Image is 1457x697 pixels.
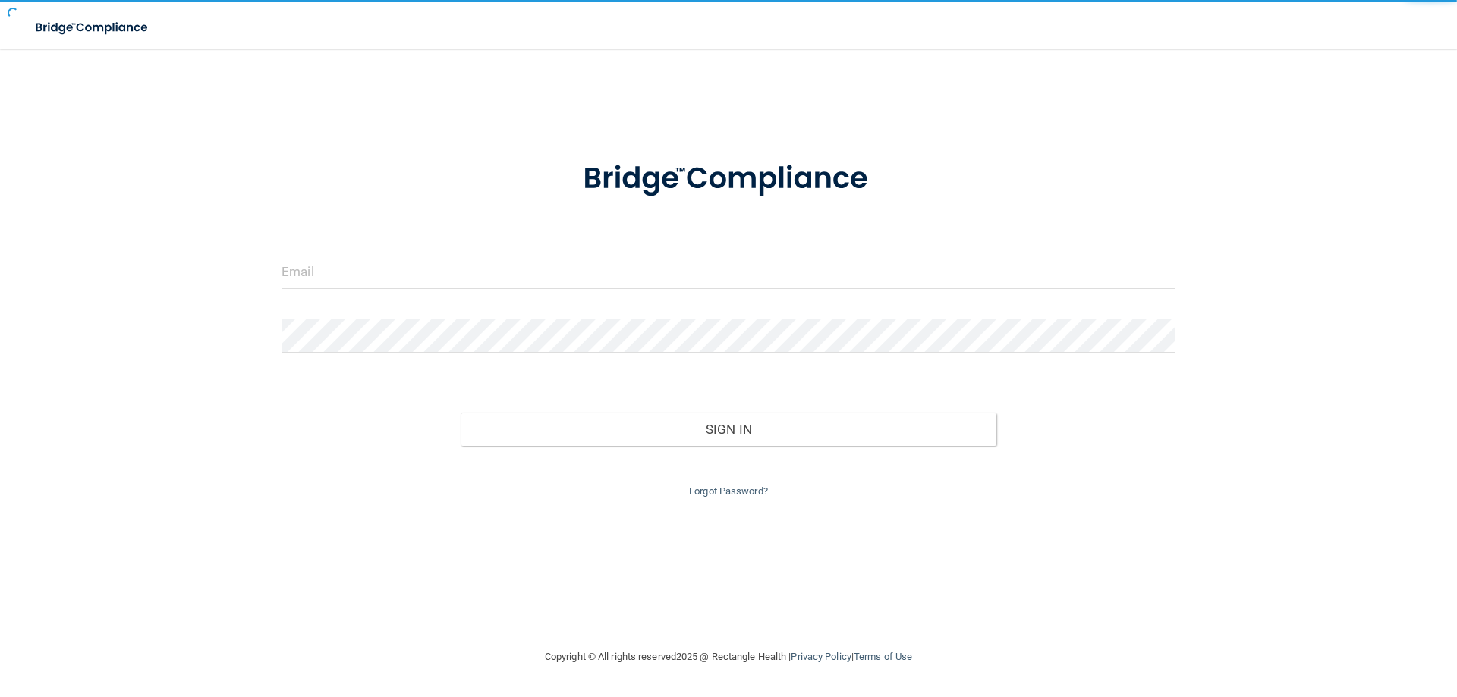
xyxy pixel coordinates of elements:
img: bridge_compliance_login_screen.278c3ca4.svg [23,12,162,43]
a: Terms of Use [854,651,912,662]
button: Sign In [461,413,997,446]
input: Email [282,255,1175,289]
img: bridge_compliance_login_screen.278c3ca4.svg [552,140,905,218]
a: Privacy Policy [791,651,851,662]
div: Copyright © All rights reserved 2025 @ Rectangle Health | | [452,633,1005,681]
a: Forgot Password? [689,485,768,497]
